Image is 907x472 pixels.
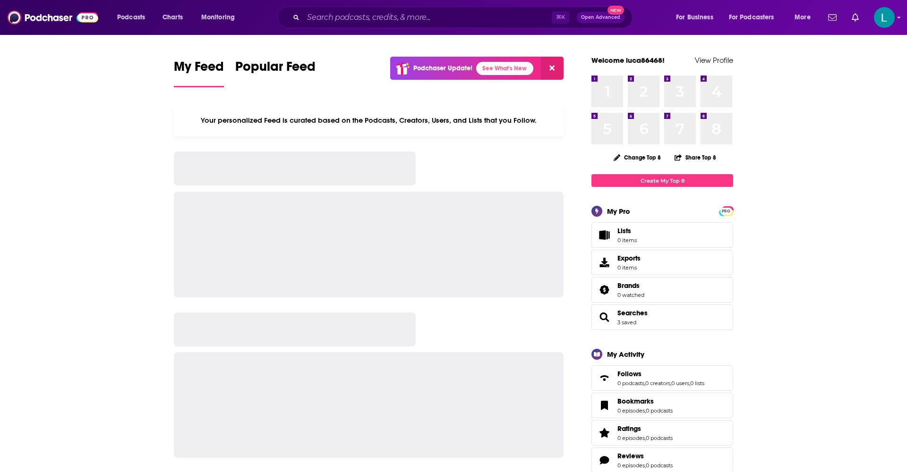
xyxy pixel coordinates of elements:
div: Your personalized Feed is curated based on the Podcasts, Creators, Users, and Lists that you Follow. [174,104,564,136]
a: View Profile [695,56,733,65]
span: Open Advanced [581,15,620,20]
button: Show profile menu [874,7,895,28]
span: For Podcasters [729,11,774,24]
a: Brands [617,281,644,290]
a: Reviews [595,454,614,467]
button: open menu [111,10,157,25]
a: Popular Feed [235,59,316,87]
button: Change Top 8 [608,152,667,163]
span: Lists [617,227,631,235]
span: , [670,380,671,387]
img: User Profile [874,7,895,28]
span: More [795,11,811,24]
span: Bookmarks [591,393,733,418]
span: Exports [595,256,614,269]
img: Podchaser - Follow, Share and Rate Podcasts [8,8,98,26]
a: 0 podcasts [646,407,673,414]
a: Charts [156,10,188,25]
span: 0 items [617,237,637,244]
span: Bookmarks [617,397,654,405]
a: Ratings [595,426,614,439]
a: Welcome luca86468! [591,56,665,65]
a: Searches [617,309,648,317]
a: 0 users [671,380,689,387]
a: My Feed [174,59,224,87]
a: Bookmarks [617,397,673,405]
span: Popular Feed [235,59,316,80]
span: , [645,407,646,414]
a: Show notifications dropdown [824,9,840,25]
a: 3 saved [617,319,636,326]
a: 0 podcasts [646,435,673,441]
div: My Pro [607,207,630,216]
span: Follows [617,370,642,378]
span: Brands [617,281,640,290]
span: My Feed [174,59,224,80]
input: Search podcasts, credits, & more... [303,10,552,25]
span: Charts [163,11,183,24]
a: 0 watched [617,292,644,298]
a: Lists [591,222,733,248]
a: Searches [595,311,614,324]
span: , [645,435,646,441]
span: Exports [617,254,641,262]
a: Exports [591,250,733,275]
a: See What's New [476,62,533,75]
span: Ratings [591,420,733,446]
span: For Business [676,11,713,24]
a: PRO [720,207,732,214]
span: Logged in as luca86468 [874,7,895,28]
a: Brands [595,283,614,296]
a: 0 creators [645,380,670,387]
a: Ratings [617,424,673,433]
a: 0 podcasts [617,380,644,387]
button: open menu [669,10,725,25]
span: Reviews [617,452,644,460]
a: 0 lists [690,380,704,387]
a: Bookmarks [595,399,614,412]
div: Search podcasts, credits, & more... [286,7,642,28]
button: Share Top 8 [674,148,717,167]
a: Follows [595,371,614,385]
button: open menu [195,10,247,25]
span: PRO [720,208,732,215]
a: Show notifications dropdown [848,9,863,25]
span: Monitoring [201,11,235,24]
span: Lists [595,228,614,242]
span: ⌘ K [552,11,569,24]
a: 0 episodes [617,407,645,414]
span: Lists [617,227,637,235]
span: Searches [591,304,733,330]
a: Follows [617,370,704,378]
button: Open AdvancedNew [577,12,625,23]
span: Podcasts [117,11,145,24]
span: Follows [591,365,733,391]
a: 0 episodes [617,462,645,469]
span: , [645,462,646,469]
a: 0 episodes [617,435,645,441]
a: Create My Top 8 [591,174,733,187]
a: 0 podcasts [646,462,673,469]
a: Reviews [617,452,673,460]
span: Brands [591,277,733,303]
p: Podchaser Update! [413,64,472,72]
span: New [608,6,625,15]
button: open menu [723,10,788,25]
span: 0 items [617,264,641,271]
span: Ratings [617,424,641,433]
span: , [689,380,690,387]
div: My Activity [607,350,644,359]
button: open menu [788,10,822,25]
span: , [644,380,645,387]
